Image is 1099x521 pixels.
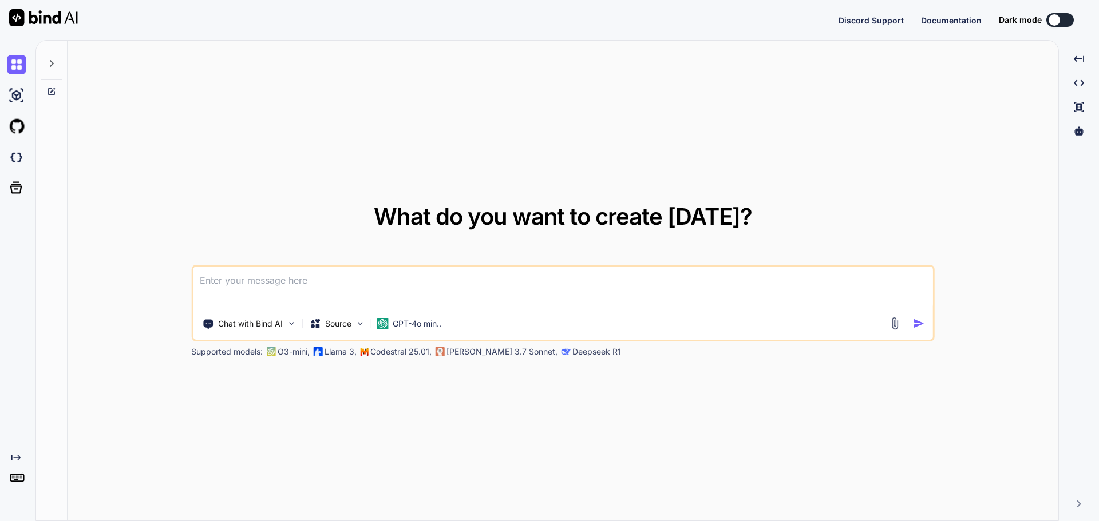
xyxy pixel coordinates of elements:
button: Discord Support [839,14,904,26]
img: Bind AI [9,9,78,26]
img: darkCloudIdeIcon [7,148,26,167]
img: chat [7,55,26,74]
span: What do you want to create [DATE]? [374,202,752,230]
img: claude [435,347,444,356]
p: O3-mini, [278,346,310,357]
img: GPT-4 [266,347,275,356]
img: ai-studio [7,86,26,105]
span: Discord Support [839,15,904,25]
p: Source [325,318,351,329]
img: Llama2 [313,347,322,356]
img: icon [913,317,925,329]
img: attachment [888,317,902,330]
span: Documentation [921,15,982,25]
img: Pick Models [355,319,365,328]
p: Codestral 25.01, [370,346,432,357]
img: Pick Tools [286,319,296,328]
p: Deepseek R1 [572,346,621,357]
p: Supported models: [191,346,263,357]
img: Mistral-AI [360,348,368,356]
p: Chat with Bind AI [218,318,283,329]
p: [PERSON_NAME] 3.7 Sonnet, [446,346,558,357]
p: GPT-4o min.. [393,318,441,329]
img: claude [561,347,570,356]
span: Dark mode [999,14,1042,26]
img: githubLight [7,117,26,136]
img: GPT-4o mini [377,318,388,329]
p: Llama 3, [325,346,357,357]
button: Documentation [921,14,982,26]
